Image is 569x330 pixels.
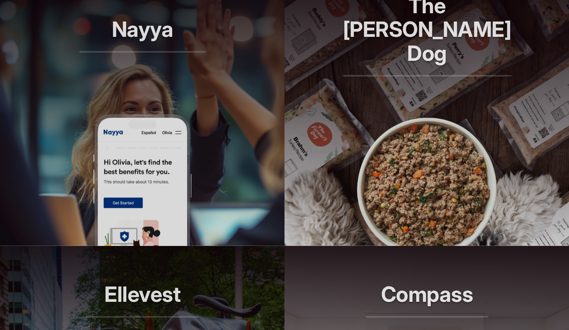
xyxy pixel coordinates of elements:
[352,113,501,246] img: adonis work sample
[80,17,205,53] h2: Nayya
[93,113,192,246] img: adonis work sample
[86,282,199,318] h2: Ellevest
[366,282,488,318] h2: Compass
